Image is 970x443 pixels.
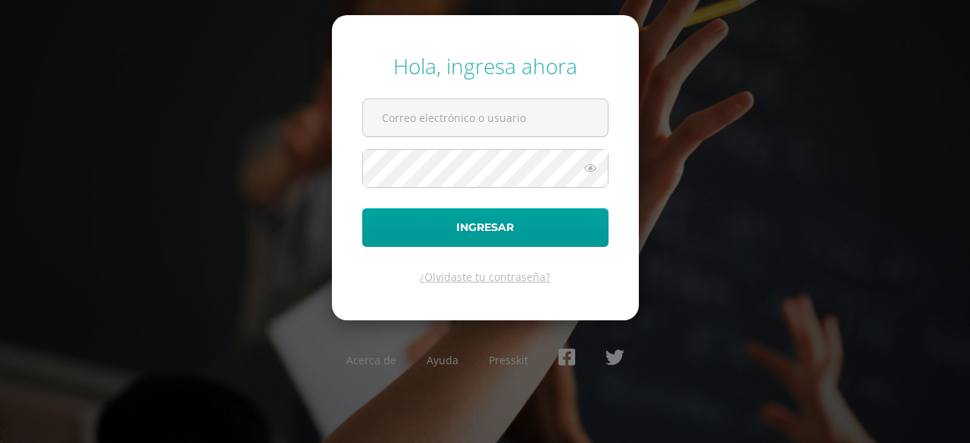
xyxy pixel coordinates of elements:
[427,353,458,367] a: Ayuda
[489,353,528,367] a: Presskit
[362,51,609,80] div: Hola, ingresa ahora
[346,353,396,367] a: Acerca de
[420,270,550,284] a: ¿Olvidaste tu contraseña?
[363,99,608,136] input: Correo electrónico o usuario
[362,208,609,247] button: Ingresar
